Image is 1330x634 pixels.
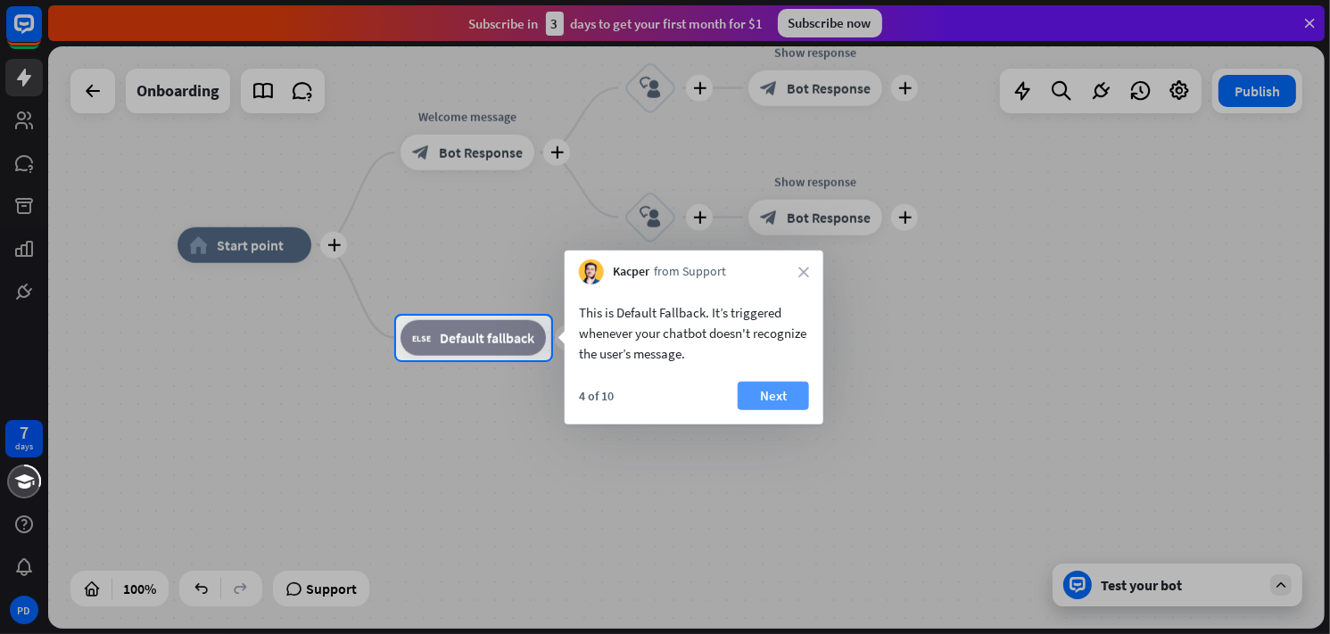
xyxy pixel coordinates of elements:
[654,263,726,281] span: from Support
[579,388,614,404] div: 4 of 10
[14,7,68,61] button: Open LiveChat chat widget
[613,263,649,281] span: Kacper
[738,382,809,410] button: Next
[440,329,534,347] span: Default fallback
[579,302,809,364] div: This is Default Fallback. It’s triggered whenever your chatbot doesn't recognize the user’s message.
[798,267,809,277] i: close
[412,329,431,347] i: block_fallback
